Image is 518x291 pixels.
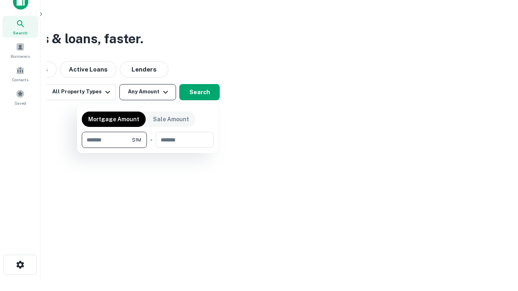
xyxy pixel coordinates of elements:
[478,226,518,265] iframe: Chat Widget
[153,115,189,124] p: Sale Amount
[88,115,139,124] p: Mortgage Amount
[132,136,141,143] span: $1M
[150,132,153,148] div: -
